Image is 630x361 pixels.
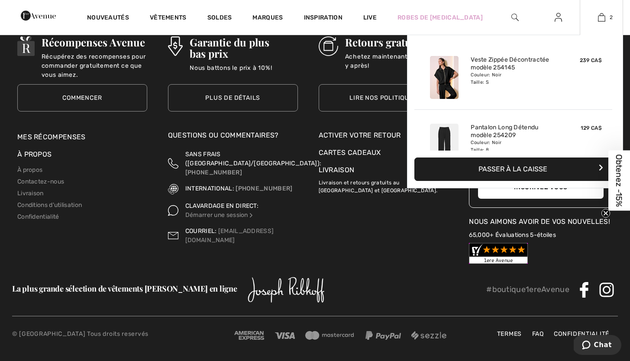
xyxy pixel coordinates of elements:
div: Obtenez -15%Close teaser [608,151,630,211]
a: Vêtements [150,14,187,23]
img: Paypal [365,331,401,340]
button: Close teaser [601,209,610,218]
a: [PHONE_NUMBER] [185,169,242,176]
img: Clavardage en direct [168,201,178,220]
a: Se connecter [548,12,569,23]
img: Joseph Ribkoff [248,277,324,303]
h3: Garantie du plus bas prix [190,36,298,59]
img: Contact us [168,226,178,245]
a: Termes [493,329,526,338]
img: Instagram [599,282,614,298]
p: #boutique1ereAvenue [486,284,569,295]
img: Garantie du plus bas prix [168,36,183,56]
span: La plus grande sélection de vêtements [PERSON_NAME] en ligne [12,283,237,294]
span: 239 CA$ [580,57,602,63]
a: Conditions d'utilisation [17,201,82,209]
a: Commencer [17,84,147,112]
a: Robes de [MEDICAL_DATA] [397,13,483,22]
p: Achetez maintenant! Pensez-y après! [345,52,449,69]
img: Récompenses Avenue [17,36,35,56]
div: Nous aimons avoir de vos nouvelles! [469,217,613,227]
img: Amex [234,331,264,340]
iframe: Ouvre un widget dans lequel vous pouvez chatter avec l’un de nos agents [574,335,621,357]
img: Retours gratuits [319,36,338,56]
span: 2 [610,13,613,21]
div: Couleur: Noir Taille: 8 [471,139,556,153]
a: Pantalon Long Détendu modèle 254209 [471,124,556,139]
p: Nous battons le prix à 10%! [190,63,298,81]
a: Contactez-nous [17,178,64,185]
a: FAQ [528,329,548,338]
img: 1ère Avenue [21,7,56,24]
div: À propos [17,149,147,164]
img: Sans Frais (Canada/EU) [168,150,178,177]
a: Activer votre retour [319,130,449,141]
button: Passer à la caisse [414,158,616,181]
img: Visa [275,332,295,339]
h3: Retours gratuits [345,36,449,48]
div: Questions ou commentaires? [168,130,298,145]
a: Cartes Cadeaux [319,148,449,158]
span: INTERNATIONAL: [185,185,234,192]
a: Livraison [17,190,44,197]
a: Soldes [207,14,232,23]
a: Lire nos politiques [319,84,449,112]
a: 65,000+ Évaluations 5-étoiles [469,231,556,239]
a: 2 [580,12,623,23]
img: Mastercard [305,331,355,340]
a: [EMAIL_ADDRESS][DOMAIN_NAME] [185,227,274,244]
p: Livraison et retours gratuits au [GEOGRAPHIC_DATA] et [GEOGRAPHIC_DATA]. [319,175,449,194]
p: Récupérez des recompenses pour commander gratuitement ce que vous aimez. [42,52,147,69]
p: © [GEOGRAPHIC_DATA] Tous droits reservés [12,329,214,338]
span: 129 CA$ [581,125,602,131]
img: Customer Reviews [469,243,528,264]
a: Mes récompenses [17,133,86,141]
span: Inspiration [304,14,342,23]
h3: Récompenses Avenue [42,36,147,48]
img: Veste Zippée Décontractée modèle 254145 [430,56,459,99]
a: Nouveautés [87,14,129,23]
a: Confidentialité [549,329,614,338]
img: Pantalon Long Détendu modèle 254209 [430,124,459,167]
span: Obtenez -15% [614,154,624,207]
img: International [168,184,178,194]
img: Facebook [576,282,592,298]
img: Clavardage en direct [248,212,254,218]
img: Mon panier [598,12,605,23]
a: À propos [17,166,42,174]
img: Sezzle [411,331,446,340]
a: Confidentialité [17,213,59,220]
img: Mes infos [555,12,562,23]
a: Marques [252,14,283,23]
a: [PHONE_NUMBER] [236,185,292,192]
a: Livraison [319,166,355,174]
a: Veste Zippée Décontractée modèle 254145 [471,56,556,72]
a: Démarrer une session [185,211,254,219]
a: Plus de détails [168,84,298,112]
span: CLAVARDAGE EN DIRECT: [185,202,258,210]
a: Live [363,13,377,22]
span: COURRIEL: [185,227,217,235]
img: recherche [511,12,519,23]
span: SANS FRAIS ([GEOGRAPHIC_DATA]/[GEOGRAPHIC_DATA]): [185,151,321,167]
div: Couleur: Noir Taille: S [471,72,556,85]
